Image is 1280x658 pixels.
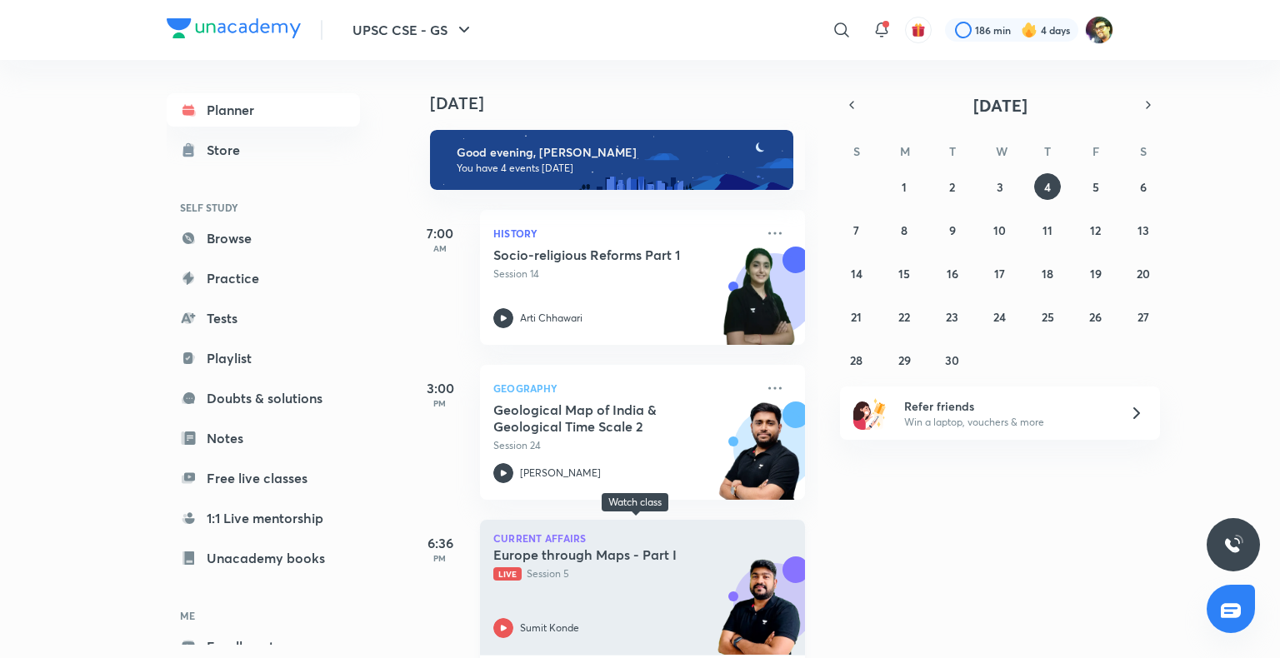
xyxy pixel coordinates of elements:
span: Live [493,567,522,581]
img: streak [1021,22,1037,38]
abbr: September 20, 2025 [1137,266,1150,282]
h5: 6:36 [407,533,473,553]
abbr: Thursday [1044,143,1051,159]
abbr: Sunday [853,143,860,159]
button: September 17, 2025 [987,260,1013,287]
a: Notes [167,421,360,455]
a: Store [167,133,360,167]
button: September 20, 2025 [1130,260,1157,287]
abbr: September 3, 2025 [997,179,1003,195]
button: September 4, 2025 [1034,173,1061,200]
h6: ME [167,601,360,630]
div: Store [207,140,250,160]
button: September 21, 2025 [843,303,870,330]
button: September 9, 2025 [939,217,966,243]
abbr: Saturday [1140,143,1147,159]
abbr: September 18, 2025 [1042,266,1053,282]
p: Session 24 [493,438,755,453]
button: September 27, 2025 [1130,303,1157,330]
a: Tests [167,302,360,335]
p: Sumit Konde [520,621,579,636]
p: PM [407,553,473,563]
button: September 23, 2025 [939,303,966,330]
a: Practice [167,262,360,295]
h4: [DATE] [430,93,822,113]
a: Playlist [167,341,360,375]
abbr: September 7, 2025 [853,222,859,238]
abbr: September 5, 2025 [1092,179,1099,195]
abbr: September 27, 2025 [1137,309,1149,325]
p: Session 5 [493,566,755,581]
abbr: September 22, 2025 [898,309,910,325]
button: September 30, 2025 [939,346,966,373]
button: September 13, 2025 [1130,217,1157,243]
abbr: Friday [1092,143,1099,159]
img: avatar [911,22,926,37]
img: unacademy [713,247,805,361]
p: Win a laptop, vouchers & more [904,415,1109,430]
abbr: September 24, 2025 [993,309,1006,325]
p: [PERSON_NAME] [520,466,601,481]
a: Browse [167,222,360,255]
abbr: September 16, 2025 [947,266,958,282]
p: Current Affairs [493,533,792,543]
abbr: September 26, 2025 [1089,309,1102,325]
abbr: Tuesday [949,143,956,159]
button: September 15, 2025 [891,260,917,287]
abbr: September 2, 2025 [949,179,955,195]
abbr: September 10, 2025 [993,222,1006,238]
abbr: September 6, 2025 [1140,179,1147,195]
abbr: September 11, 2025 [1042,222,1052,238]
abbr: September 28, 2025 [850,352,862,368]
abbr: September 29, 2025 [898,352,911,368]
abbr: September 25, 2025 [1042,309,1054,325]
button: September 3, 2025 [987,173,1013,200]
button: September 22, 2025 [891,303,917,330]
button: September 19, 2025 [1082,260,1109,287]
button: September 5, 2025 [1082,173,1109,200]
h6: Refer friends [904,397,1109,415]
a: Planner [167,93,360,127]
img: evening [430,130,793,190]
button: September 14, 2025 [843,260,870,287]
button: September 8, 2025 [891,217,917,243]
h5: 7:00 [407,223,473,243]
button: September 6, 2025 [1130,173,1157,200]
img: referral [853,396,887,430]
p: Arti Chhawari [520,311,582,326]
button: September 2, 2025 [939,173,966,200]
abbr: September 4, 2025 [1044,179,1051,195]
p: PM [407,398,473,408]
button: September 16, 2025 [939,260,966,287]
button: September 26, 2025 [1082,303,1109,330]
abbr: September 17, 2025 [994,266,1005,282]
button: September 10, 2025 [987,217,1013,243]
h5: Socio-religious Reforms Part 1 [493,247,701,263]
img: Mukesh Kumar Shahi [1085,16,1113,44]
h5: 3:00 [407,378,473,398]
button: September 28, 2025 [843,346,870,373]
abbr: September 30, 2025 [945,352,959,368]
button: avatar [905,17,932,43]
abbr: September 14, 2025 [851,266,862,282]
h5: Europe through Maps - Part I [493,546,701,563]
a: Unacademy books [167,541,360,575]
button: September 29, 2025 [891,346,917,373]
abbr: September 19, 2025 [1090,266,1102,282]
abbr: September 23, 2025 [946,309,958,325]
abbr: September 1, 2025 [902,179,907,195]
p: Geography [493,378,755,398]
abbr: September 21, 2025 [851,309,862,325]
a: Company Logo [167,18,301,42]
img: ttu [1223,535,1243,555]
abbr: September 8, 2025 [901,222,907,238]
h5: Geological Map of India & Geological Time Scale 2 [493,401,701,435]
h6: SELF STUDY [167,193,360,222]
button: September 1, 2025 [891,173,917,200]
img: Company Logo [167,18,301,38]
img: unacademy [713,401,805,516]
abbr: September 13, 2025 [1137,222,1149,238]
a: Doubts & solutions [167,381,360,415]
a: 1:1 Live mentorship [167,501,360,535]
button: UPSC CSE - GS [342,13,484,47]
